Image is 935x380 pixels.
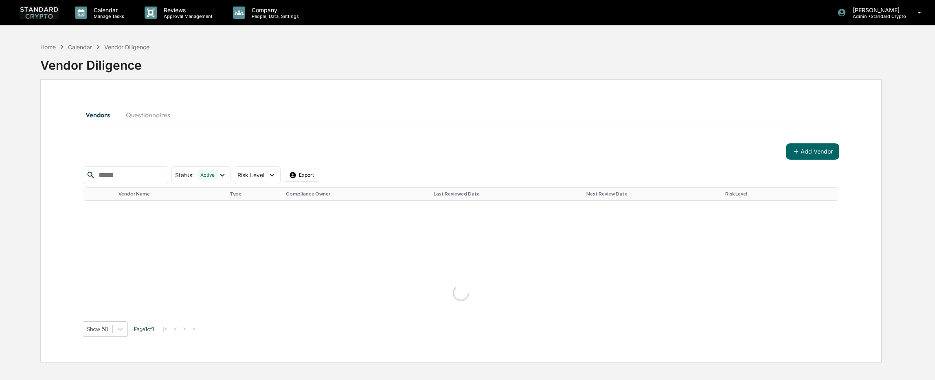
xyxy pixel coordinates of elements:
p: Company [245,7,303,13]
span: Page 1 of 1 [134,326,154,332]
img: logo [20,6,59,19]
p: Admin • Standard Crypto [846,13,906,19]
div: Toggle SortBy [725,191,803,197]
div: Toggle SortBy [813,191,836,197]
p: People, Data, Settings [245,13,303,19]
p: Approval Management [157,13,217,19]
div: Vendor Diligence [104,44,149,51]
button: Export [284,169,320,182]
div: Toggle SortBy [119,191,223,197]
span: Status : [175,171,194,178]
p: Calendar [87,7,128,13]
span: Risk Level [237,171,264,178]
div: Active [197,170,218,180]
div: Toggle SortBy [286,191,427,197]
p: Reviews [157,7,217,13]
button: > [180,325,189,332]
p: [PERSON_NAME] [846,7,906,13]
iframe: Open customer support [909,353,931,375]
button: Add Vendor [786,143,839,160]
p: Manage Tasks [87,13,128,19]
button: Questionnaires [119,105,177,125]
div: secondary tabs example [83,105,839,125]
div: Calendar [68,44,92,51]
div: Toggle SortBy [230,191,279,197]
button: Vendors [83,105,119,125]
button: >| [190,325,199,332]
div: Vendor Diligence [40,51,882,72]
button: |< [160,325,170,332]
div: Home [40,44,56,51]
button: < [171,325,179,332]
div: Toggle SortBy [586,191,719,197]
div: Toggle SortBy [90,191,112,197]
div: Toggle SortBy [434,191,580,197]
